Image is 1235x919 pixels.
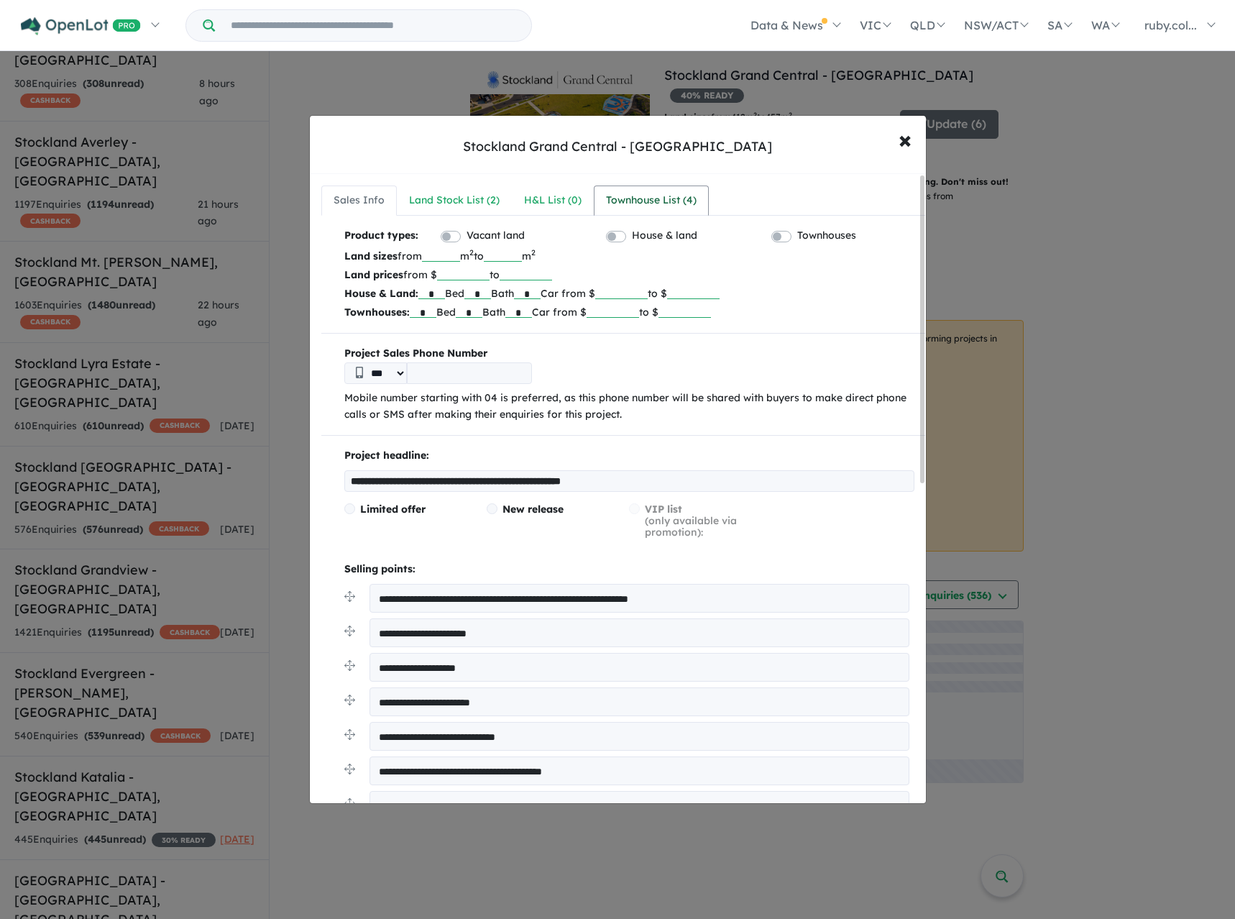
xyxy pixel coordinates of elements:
span: New release [502,503,564,516]
img: drag.svg [344,695,355,705]
div: H&L List ( 0 ) [524,192,582,209]
sup: 2 [469,247,474,257]
label: Townhouses [797,227,856,244]
div: Land Stock List ( 2 ) [409,192,500,209]
b: Product types: [344,227,418,247]
b: Townhouses: [344,306,410,319]
p: Bed Bath Car from $ to $ [344,303,914,321]
span: Limited offer [360,503,426,516]
img: drag.svg [344,764,355,774]
img: Openlot PRO Logo White [21,17,141,35]
p: from $ to [344,265,914,284]
label: House & land [632,227,697,244]
b: Project Sales Phone Number [344,345,914,362]
span: ruby.col... [1144,18,1197,32]
img: drag.svg [344,798,355,809]
img: drag.svg [344,626,355,636]
img: drag.svg [344,591,355,602]
b: Land sizes [344,250,398,262]
sup: 2 [531,247,536,257]
img: Phone icon [356,367,363,378]
p: Project headline: [344,447,914,465]
p: Selling points: [344,561,914,578]
p: Bed Bath Car from $ to $ [344,284,914,303]
img: drag.svg [344,660,355,671]
span: × [899,124,912,155]
b: Land prices [344,268,403,281]
p: from m to m [344,247,914,265]
input: Try estate name, suburb, builder or developer [218,10,528,41]
div: Townhouse List ( 4 ) [606,192,697,209]
b: House & Land: [344,287,418,300]
div: Sales Info [334,192,385,209]
label: Vacant land [467,227,525,244]
p: Mobile number starting with 04 is preferred, as this phone number will be shared with buyers to m... [344,390,914,424]
img: drag.svg [344,729,355,740]
div: Stockland Grand Central - [GEOGRAPHIC_DATA] [463,137,772,156]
